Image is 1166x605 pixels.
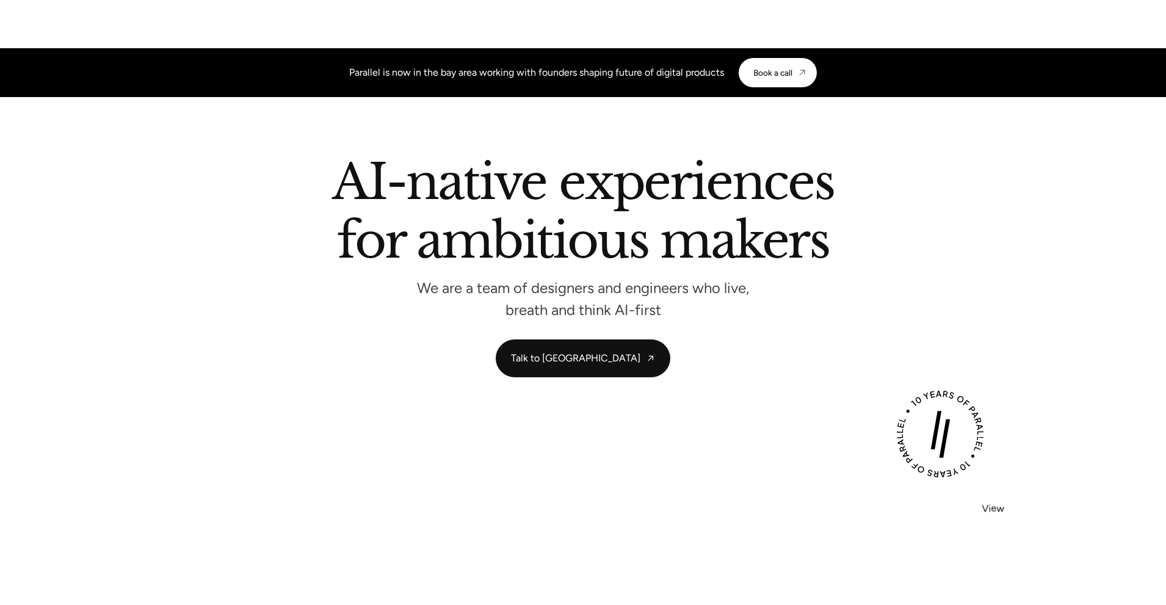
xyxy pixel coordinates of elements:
div: Book a call [753,68,792,78]
img: CTA arrow image [797,68,807,78]
a: Book a call [739,58,817,87]
p: We are a team of designers and engineers who live, breath and think AI-first [400,283,766,315]
h2: AI-native experiences for ambitious makers [235,158,931,270]
div: Parallel is now in the bay area working with founders shaping future of digital products [349,65,724,80]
